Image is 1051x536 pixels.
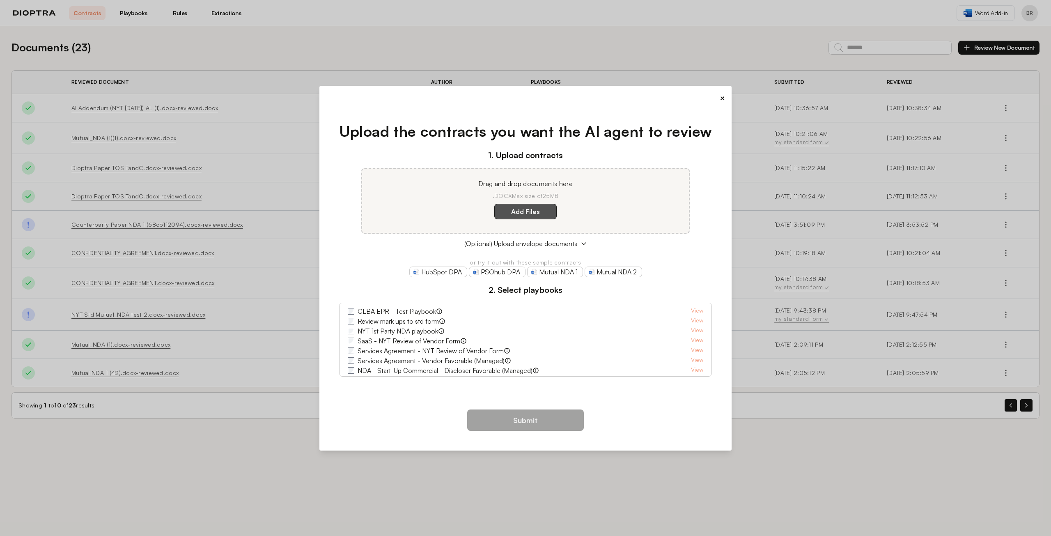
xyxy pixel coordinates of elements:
[372,179,679,189] p: Drag and drop documents here
[494,204,557,219] label: Add Files
[339,284,712,296] h3: 2. Select playbooks
[409,267,467,277] a: HubSpot DPA
[358,346,504,356] label: Services Agreement - NYT Review of Vendor Form
[691,336,703,346] a: View
[720,92,725,104] button: ×
[339,239,712,248] button: (Optional) Upload envelope documents
[691,375,703,385] a: View
[585,267,642,277] a: Mutual NDA 2
[691,316,703,326] a: View
[467,409,584,431] button: Submit
[691,326,703,336] a: View
[464,239,577,248] span: (Optional) Upload envelope documents
[691,346,703,356] a: View
[358,375,459,385] label: BAA - Vendor Favorable (Managed)
[527,267,583,277] a: Mutual NDA 1
[358,356,505,366] label: Services Agreement - Vendor Favorable (Managed)
[358,316,439,326] label: Review mark ups to std form
[372,192,679,200] p: .DOCX Max size of 25MB
[358,326,438,336] label: NYT 1st Party NDA playbook
[358,336,460,346] label: SaaS - NYT Review of Vendor Form
[691,356,703,366] a: View
[469,267,525,277] a: PSOhub DPA
[691,306,703,316] a: View
[339,120,712,143] h1: Upload the contracts you want the AI agent to review
[339,258,712,267] p: or try it out with these sample contracts
[691,366,703,375] a: View
[358,366,532,375] label: NDA - Start-Up Commercial - Discloser Favorable (Managed)
[339,149,712,161] h3: 1. Upload contracts
[358,306,436,316] label: CLBA EPR - Test Playbook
